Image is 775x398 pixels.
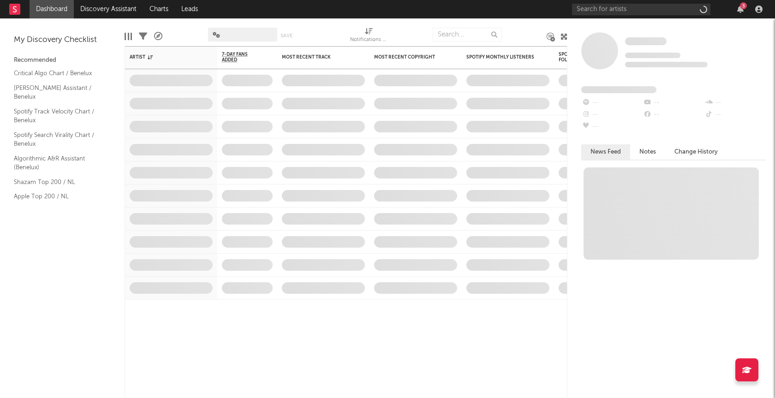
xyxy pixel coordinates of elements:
span: Fans Added by Platform [581,86,656,93]
span: 0 fans last week [625,62,708,67]
input: Search for artists [572,4,710,15]
a: Algorithmic A&R Assistant (Benelux) [14,154,101,172]
a: Spotify Search Virality Chart / Benelux [14,130,101,149]
button: Notes [630,144,665,160]
div: Most Recent Copyright [374,54,443,60]
div: Edit Columns [125,23,132,50]
a: Shazam Top 200 / NL [14,177,101,187]
div: 3 [740,2,747,9]
span: Some Artist [625,37,667,45]
button: News Feed [581,144,630,160]
span: Tracking Since: [DATE] [625,53,680,58]
a: Spotify Track Velocity Chart / Benelux [14,107,101,125]
div: Filters [139,23,147,50]
div: -- [704,109,766,121]
span: 7-Day Fans Added [222,52,259,63]
div: My Discovery Checklist [14,35,111,46]
a: [PERSON_NAME] Assistant / Benelux [14,83,101,102]
div: -- [643,109,704,121]
div: Recommended [14,55,111,66]
div: Artist [130,54,199,60]
div: -- [581,109,643,121]
a: Apple Top 200 / NL [14,191,101,202]
div: Spotify Monthly Listeners [466,54,536,60]
div: -- [581,121,643,133]
input: Search... [433,28,502,42]
button: Save [280,33,292,38]
div: Spotify Followers [559,52,591,63]
div: Notifications (Artist) [350,23,387,50]
div: -- [581,97,643,109]
div: -- [704,97,766,109]
a: Critical Algo Chart / Benelux [14,68,101,78]
div: Most Recent Track [282,54,351,60]
button: Change History [665,144,727,160]
div: A&R Pipeline [154,23,162,50]
button: 3 [737,6,744,13]
div: Notifications (Artist) [350,35,387,46]
div: -- [643,97,704,109]
a: Some Artist [625,37,667,46]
